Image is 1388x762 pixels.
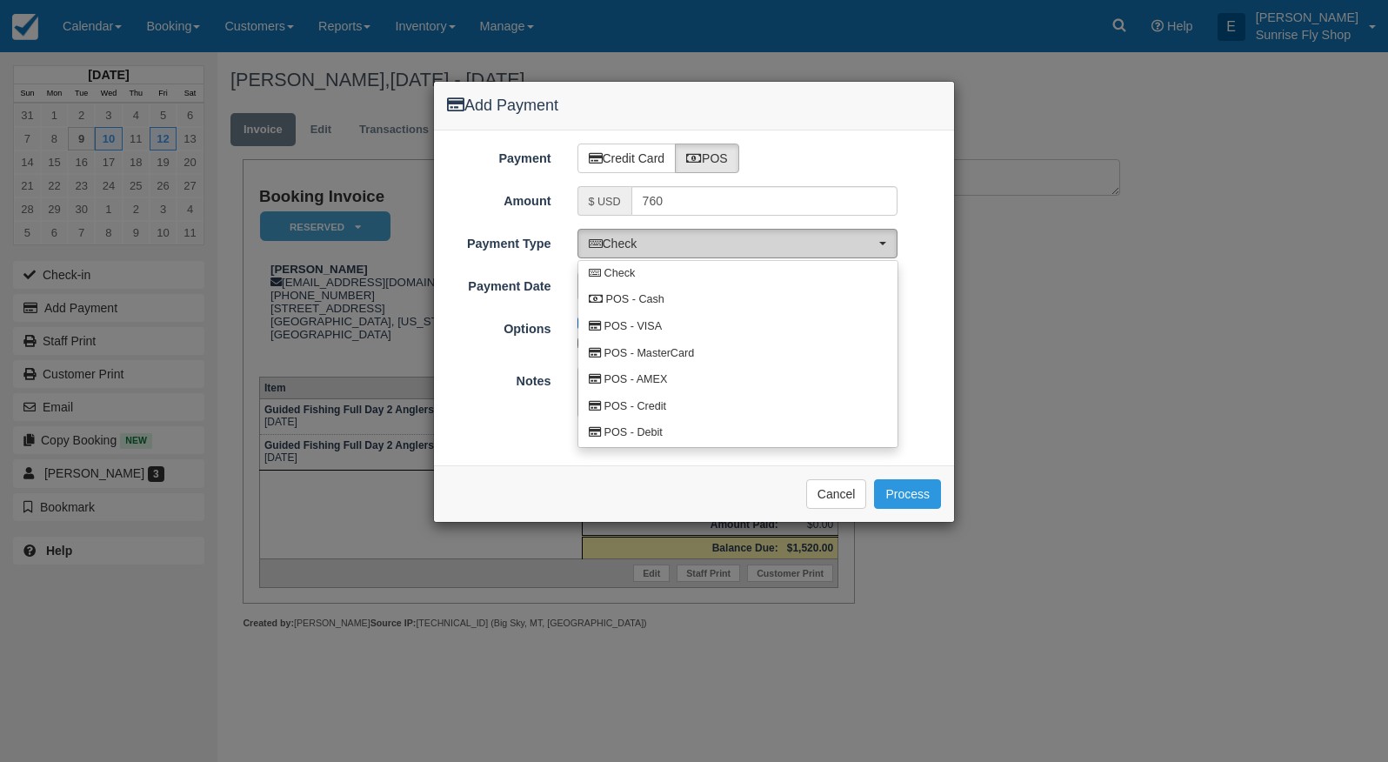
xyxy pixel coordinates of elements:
label: Amount [434,186,564,211]
label: Payment [434,144,564,168]
small: $ USD [589,196,621,208]
span: Check [589,235,876,252]
span: POS - AMEX [604,372,668,388]
label: Credit Card [577,144,677,173]
input: Valid amount required. [631,186,898,216]
span: POS - Debit [604,425,663,441]
label: Notes [434,366,564,391]
label: Payment Type [434,229,564,253]
span: POS - VISA [604,319,663,335]
button: Cancel [806,479,867,509]
span: Check [604,266,636,282]
button: Check [577,229,898,258]
label: Options [434,314,564,338]
h4: Add Payment [447,95,941,117]
label: POS [675,144,739,173]
span: POS - MasterCard [604,346,695,362]
span: POS - Credit [604,399,666,415]
span: POS - Cash [606,292,664,308]
button: Process [874,479,941,509]
label: Payment Date [434,271,564,296]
